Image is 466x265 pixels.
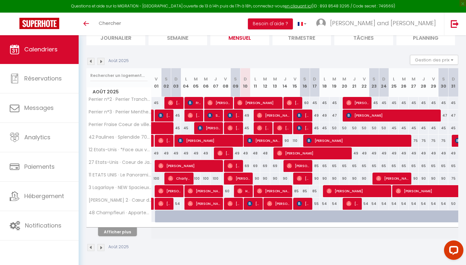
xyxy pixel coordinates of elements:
[389,198,399,210] div: 54
[201,147,211,159] div: 49
[438,122,449,134] div: 45
[297,122,310,134] span: [PERSON_NAME]
[161,147,171,159] div: 49
[428,68,438,97] th: 29
[363,76,366,82] abbr: V
[151,68,161,97] th: 01
[108,58,129,64] p: Août 2025
[24,192,64,200] span: Hébergement
[320,198,330,210] div: 54
[250,173,260,185] div: 90
[399,147,409,159] div: 49
[409,97,419,109] div: 45
[359,173,369,185] div: 90
[188,109,201,122] span: [PERSON_NAME]
[346,97,370,109] span: [PERSON_NAME]
[399,160,409,172] div: 65
[151,97,161,109] div: 45
[339,173,349,185] div: 90
[221,185,231,197] div: 60
[379,160,389,172] div: 65
[297,197,310,210] span: [PERSON_NAME]
[310,198,320,210] div: 55
[369,160,379,172] div: 65
[201,173,211,185] div: 100
[280,135,290,147] div: 90
[300,185,310,197] div: 85
[171,68,181,97] th: 03
[230,68,240,97] th: 09
[168,97,181,109] span: [PERSON_NAME]
[379,147,389,159] div: 49
[346,197,360,210] span: [PERSON_NAME]
[310,122,320,134] div: 45
[369,198,379,210] div: 54
[201,68,211,97] th: 06
[448,110,458,122] div: 47
[310,68,320,97] th: 17
[339,68,349,97] th: 20
[369,122,379,134] div: 50
[290,68,300,97] th: 15
[438,173,449,185] div: 90
[151,173,161,185] div: 100
[244,76,247,82] abbr: D
[369,68,379,97] th: 23
[191,173,201,185] div: 100
[432,76,435,82] abbr: V
[211,173,221,185] div: 100
[428,122,438,134] div: 45
[260,147,270,159] div: 48
[329,160,339,172] div: 65
[90,70,148,81] input: Rechercher un logement...
[88,97,152,102] span: Perrier n°2 · Perrier Tranche Emplacement Central Charmant
[419,68,429,97] th: 28
[87,87,151,97] span: Août 2025
[402,76,406,82] abbr: M
[270,160,280,172] div: 69
[409,135,419,147] div: 75
[88,198,152,203] span: [PERSON_NAME] 2 · Cœur de Ville 🖤 Idéal et charmant 4 pers
[294,76,296,82] abbr: V
[324,76,326,82] abbr: L
[188,197,221,210] span: [PERSON_NAME]
[359,198,369,210] div: 54
[448,160,458,172] div: 65
[88,160,152,165] span: 27 Etats-Unis · Coeur de Jaude 2 chambres Tout équipé 4 personnes
[204,76,208,82] abbr: M
[88,122,152,127] span: Perrier Fraise Coeur de ville⁕place [GEOGRAPHIC_DATA]
[161,68,171,97] th: 02
[188,97,201,109] span: Froment Maud
[237,185,250,197] span: Hsiao-[PERSON_NAME]
[382,76,385,82] abbr: D
[428,135,438,147] div: 75
[419,198,429,210] div: 54
[409,173,419,185] div: 90
[339,122,349,134] div: 50
[448,122,458,134] div: 45
[297,172,310,185] span: [PERSON_NAME]
[250,147,260,159] div: 48
[389,122,399,134] div: 45
[287,97,300,109] span: [PERSON_NAME]
[250,160,260,172] div: 69
[260,68,270,97] th: 12
[250,68,260,97] th: 11
[349,160,359,172] div: 65
[24,104,54,112] span: Messages
[376,172,409,185] span: [PERSON_NAME]
[300,68,310,97] th: 16
[171,147,181,159] div: 49
[280,173,290,185] div: 90
[448,147,458,159] div: 49
[306,134,410,147] span: [PERSON_NAME]
[448,173,458,185] div: 75
[198,122,221,134] span: [PERSON_NAME]
[419,135,429,147] div: 75
[303,76,306,82] abbr: S
[227,109,241,122] span: [PERSON_NAME]
[284,76,286,82] abbr: J
[313,76,316,82] abbr: D
[214,76,217,82] abbr: J
[409,160,419,172] div: 65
